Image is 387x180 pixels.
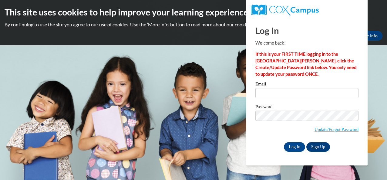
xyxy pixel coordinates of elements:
strong: If this is your FIRST TIME logging in to the [GEOGRAPHIC_DATA][PERSON_NAME], click the Create/Upd... [255,52,356,77]
p: Welcome back! [255,40,358,46]
a: Update/Forgot Password [315,127,358,132]
h2: This site uses cookies to help improve your learning experience. [5,6,382,18]
input: Log In [284,142,305,152]
label: Email [255,82,358,88]
h1: Log In [255,24,358,37]
a: Sign Up [306,142,330,152]
img: COX Campus [251,5,319,15]
label: Password [255,105,358,111]
a: More Info [354,31,382,41]
p: By continuing to use the site you agree to our use of cookies. Use the ‘More info’ button to read... [5,21,382,28]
